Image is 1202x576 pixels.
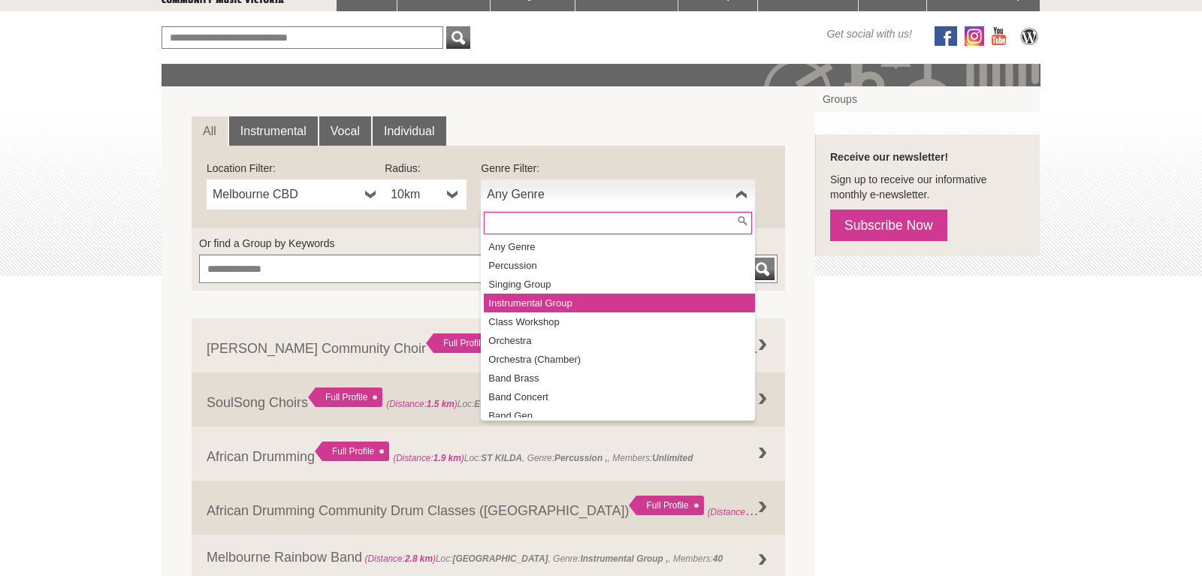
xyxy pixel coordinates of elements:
li: Band Brass [484,369,755,388]
li: Instrumental Group [484,294,755,312]
strong: 1.9 km [433,453,461,463]
a: Individual [373,116,446,146]
li: Orchestra (Chamber) [484,350,755,369]
span: (Distance: ) [364,553,436,564]
a: Any Genre [481,179,755,210]
a: African Drumming Community Drum Classes ([GEOGRAPHIC_DATA]) Full Profile (Distance:1.9 km)Loc:, G... [192,481,785,535]
span: (Distance: ) [393,453,464,463]
a: Instrumental [229,116,318,146]
a: African Drumming Full Profile (Distance:1.9 km)Loc:ST KILDA, Genre:Percussion ,, Members:Unlimited [192,427,785,481]
strong: 2.8 km [405,553,433,564]
span: Loc: , Genre: , [708,503,917,518]
span: Loc: , Genre: , Members: [393,453,693,463]
a: [PERSON_NAME] Community Choir Full Profile (Distance:0.6 km)Loc:[PERSON_NAME], Genre:Singing Grou... [192,318,785,372]
span: Melbourne CBD [213,185,359,204]
a: Groups [815,86,1040,112]
label: Location Filter: [207,161,385,176]
span: 10km [391,185,441,204]
p: Sign up to receive our informative monthly e-newsletter. [830,172,1025,202]
li: Singing Group [484,275,755,294]
li: Band Concert [484,388,755,406]
span: Loc: , Genre: , Members: [386,399,678,409]
li: Any Genre [484,237,755,256]
strong: [GEOGRAPHIC_DATA] [452,553,548,564]
a: Subscribe Now [830,210,947,241]
img: icon-instagram.png [965,26,984,46]
div: Full Profile [308,388,382,407]
span: (Distance: ) [386,399,458,409]
strong: Elsternwick [474,399,524,409]
li: Class Workshop [484,312,755,331]
a: Vocal [319,116,371,146]
span: Any Genre [487,185,729,204]
li: Percussion [484,256,755,275]
strong: ST KILDA [481,453,522,463]
div: Full Profile [426,333,500,353]
li: Band Gen [484,406,755,425]
strong: Instrumental Group , [581,553,669,564]
span: (Distance: ) [708,503,779,518]
label: Or find a Group by Keywords [199,236,778,251]
img: CMVic Blog [1018,26,1040,46]
strong: 40 [713,553,723,564]
a: SoulSong Choirs Full Profile (Distance:1.5 km)Loc:Elsternwick, Genre:Singing Group ,, Members:20 [192,372,785,427]
li: Orchestra [484,331,755,350]
strong: Receive our newsletter! [830,151,948,163]
a: Melbourne CBD [207,179,385,210]
label: Genre Filter: [481,161,755,176]
div: Full Profile [629,496,703,515]
strong: 1.5 km [427,399,455,409]
label: Radius: [385,161,467,176]
a: 10km [385,179,467,210]
strong: Percussion , [554,453,608,463]
div: Full Profile [315,442,389,461]
span: Get social with us! [826,26,912,41]
span: Loc: , Genre: , Members: [362,553,723,564]
strong: Unlimited [652,453,693,463]
a: All [192,116,228,146]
